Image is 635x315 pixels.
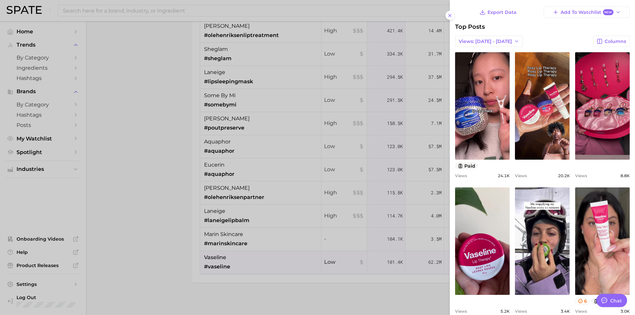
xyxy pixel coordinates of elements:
[455,173,467,178] span: Views
[620,173,630,178] span: 8.8k
[500,309,510,314] span: 5.2k
[487,10,517,15] span: Export Data
[455,23,485,30] span: Top Posts
[455,309,467,314] span: Views
[459,39,512,44] span: Views: [DATE] - [DATE]
[593,36,630,47] button: Columns
[603,9,614,16] span: New
[605,39,626,44] span: Columns
[455,162,478,169] button: paid
[561,9,613,16] span: Add to Watchlist
[558,173,570,178] span: 20.2k
[498,173,510,178] span: 24.1k
[620,309,630,314] span: 3.0k
[515,309,527,314] span: Views
[478,7,518,18] button: Export Data
[544,7,630,18] button: Add to WatchlistNew
[575,298,590,305] button: 6
[455,36,523,47] button: Views: [DATE] - [DATE]
[575,173,587,178] span: Views
[591,298,614,305] button: paid
[561,309,570,314] span: 3.4k
[515,173,527,178] span: Views
[575,309,587,314] span: Views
